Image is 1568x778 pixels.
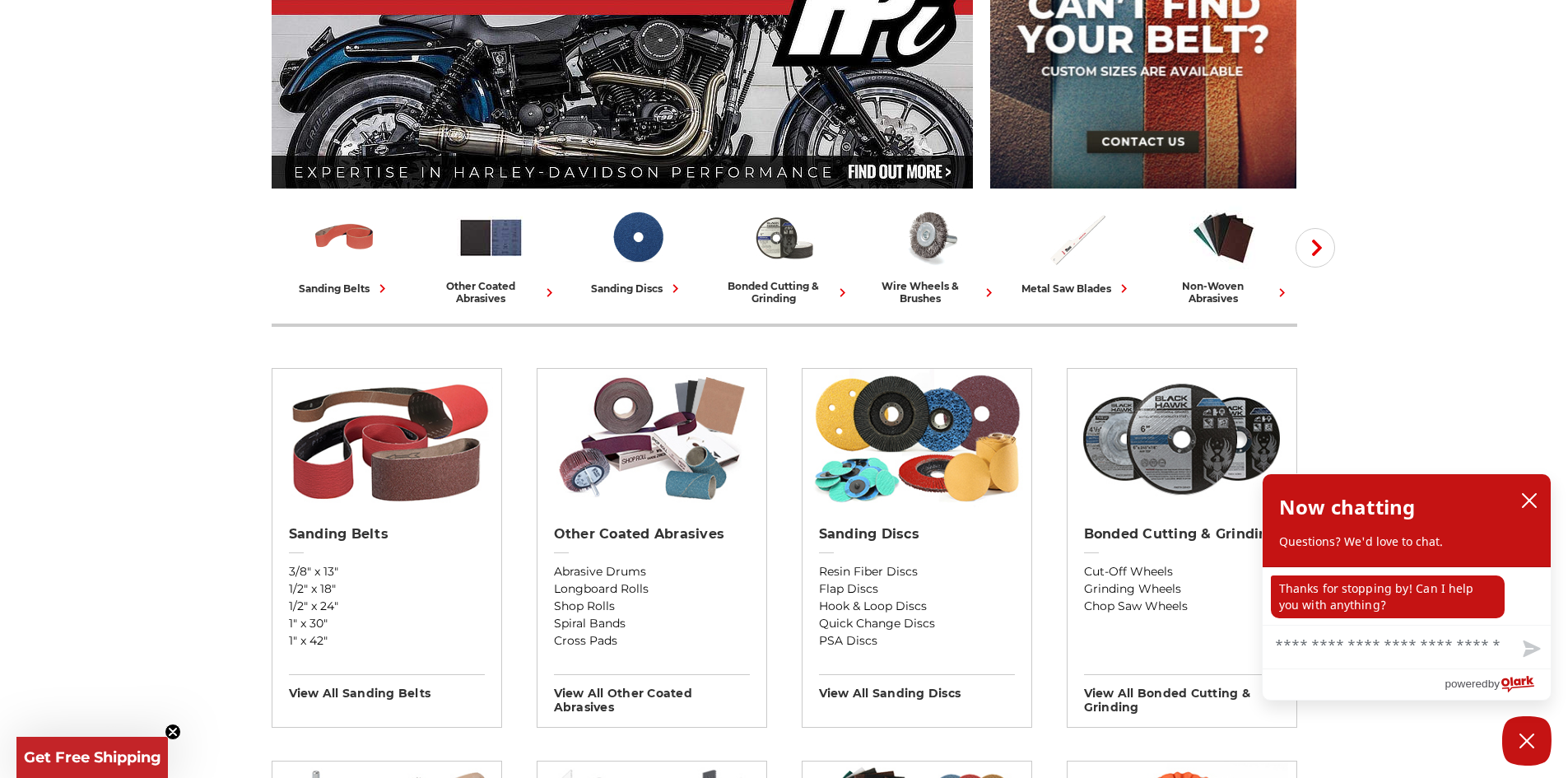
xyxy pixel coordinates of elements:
div: Get Free ShippingClose teaser [16,737,168,778]
img: Sanding Belts [280,369,493,509]
p: Thanks for stopping by! Can I help you with anything? [1271,575,1505,618]
span: Get Free Shipping [24,748,161,766]
h2: Now chatting [1279,491,1415,524]
h2: Other Coated Abrasives [554,526,750,543]
a: other coated abrasives [425,203,558,305]
img: Sanding Discs [603,203,672,272]
a: Quick Change Discs [819,615,1015,632]
a: Grinding Wheels [1084,580,1280,598]
a: Powered by Olark [1445,669,1551,700]
div: chat [1263,567,1551,625]
img: Bonded Cutting & Grinding [1075,369,1288,509]
a: 1/2" x 18" [289,580,485,598]
div: metal saw blades [1021,280,1133,297]
h2: Bonded Cutting & Grinding [1084,526,1280,543]
h2: Sanding Belts [289,526,485,543]
h3: View All sanding discs [819,674,1015,701]
img: Other Coated Abrasives [545,369,758,509]
button: Close teaser [165,724,181,740]
a: Spiral Bands [554,615,750,632]
button: Close Chatbox [1502,716,1552,766]
h2: Sanding Discs [819,526,1015,543]
h3: View All other coated abrasives [554,674,750,715]
img: Sanding Discs [810,369,1023,509]
h3: View All bonded cutting & grinding [1084,674,1280,715]
div: wire wheels & brushes [864,280,998,305]
a: 3/8" x 13" [289,563,485,580]
h3: View All sanding belts [289,674,485,701]
a: 1" x 30" [289,615,485,632]
div: non-woven abrasives [1157,280,1291,305]
img: Non-woven Abrasives [1189,203,1258,272]
div: olark chatbox [1262,473,1552,701]
img: Bonded Cutting & Grinding [750,203,818,272]
a: metal saw blades [1011,203,1144,297]
img: Sanding Belts [310,203,379,272]
img: Metal Saw Blades [1043,203,1111,272]
a: sanding belts [278,203,412,297]
a: Abrasive Drums [554,563,750,580]
a: non-woven abrasives [1157,203,1291,305]
p: Questions? We'd love to chat. [1279,533,1534,550]
div: sanding discs [591,280,684,297]
div: bonded cutting & grinding [718,280,851,305]
a: PSA Discs [819,632,1015,650]
a: 1/2" x 24" [289,598,485,615]
a: wire wheels & brushes [864,203,998,305]
button: Send message [1510,631,1551,669]
div: sanding belts [299,280,391,297]
a: Flap Discs [819,580,1015,598]
span: by [1488,673,1500,694]
a: bonded cutting & grinding [718,203,851,305]
span: powered [1445,673,1487,694]
img: Other Coated Abrasives [457,203,525,272]
a: Longboard Rolls [554,580,750,598]
a: Shop Rolls [554,598,750,615]
a: Hook & Loop Discs [819,598,1015,615]
a: sanding discs [571,203,705,297]
a: Cut-Off Wheels [1084,563,1280,580]
a: 1" x 42" [289,632,485,650]
div: other coated abrasives [425,280,558,305]
a: Cross Pads [554,632,750,650]
img: Wire Wheels & Brushes [896,203,965,272]
button: close chatbox [1516,488,1542,513]
button: Next [1296,228,1335,268]
a: Chop Saw Wheels [1084,598,1280,615]
a: Resin Fiber Discs [819,563,1015,580]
